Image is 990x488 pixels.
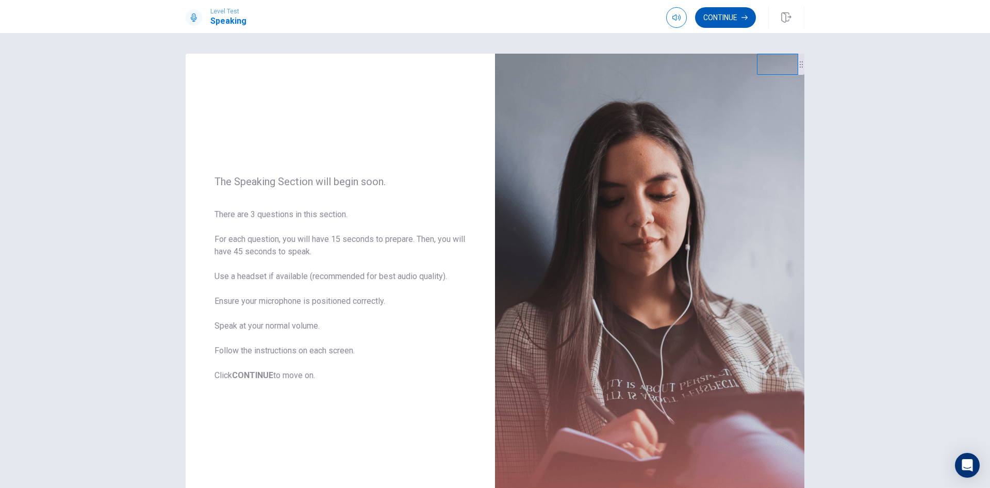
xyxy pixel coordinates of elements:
span: Level Test [210,8,246,15]
b: CONTINUE [232,370,273,380]
span: The Speaking Section will begin soon. [214,175,466,188]
div: Open Intercom Messenger [955,453,980,478]
h1: Speaking [210,15,246,27]
button: Continue [695,7,756,28]
span: There are 3 questions in this section. For each question, you will have 15 seconds to prepare. Th... [214,208,466,382]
